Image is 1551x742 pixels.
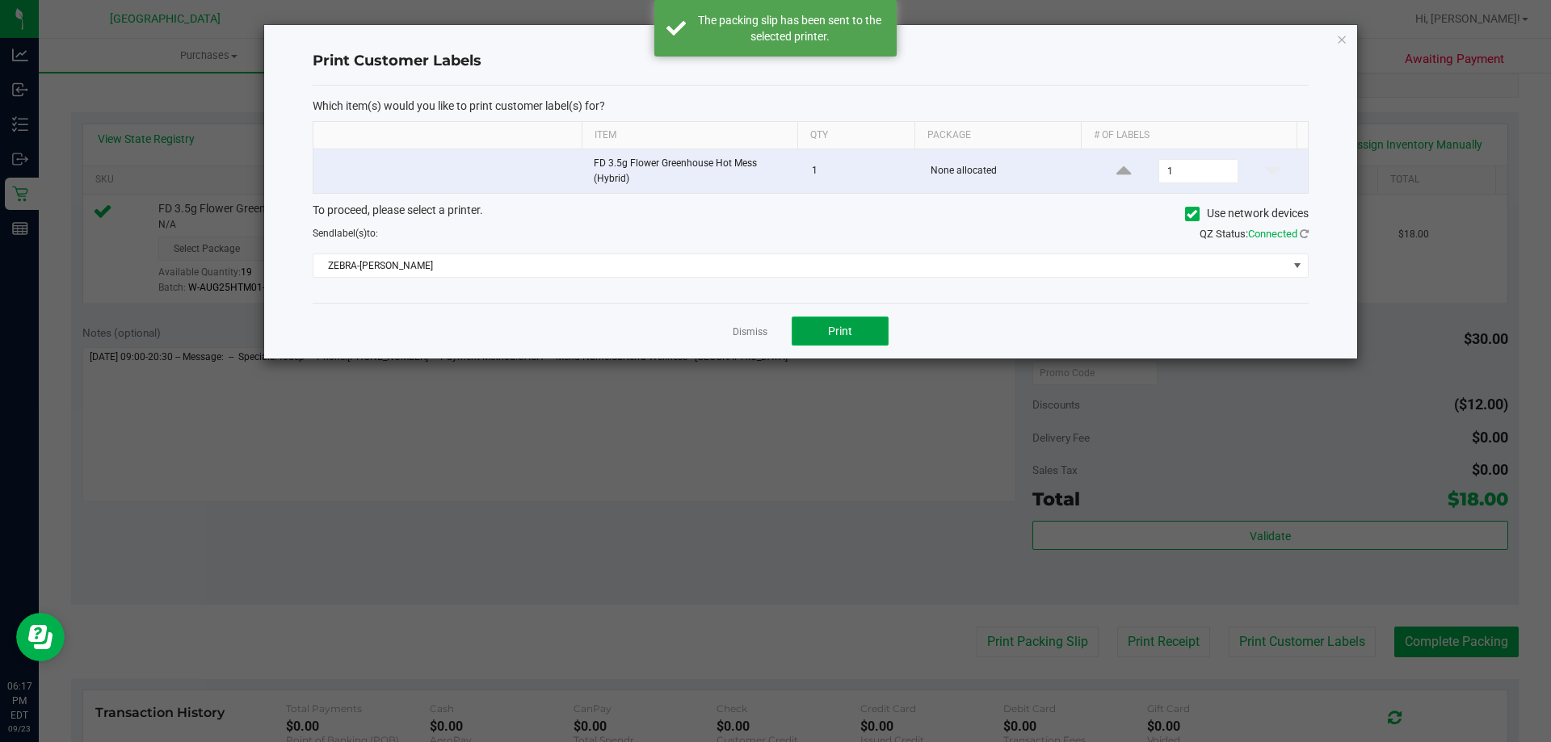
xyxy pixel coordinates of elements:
span: label(s) [334,228,367,239]
h4: Print Customer Labels [313,51,1309,72]
p: Which item(s) would you like to print customer label(s) for? [313,99,1309,113]
th: Item [582,122,797,149]
label: Use network devices [1185,205,1309,222]
span: ZEBRA-[PERSON_NAME] [313,254,1288,277]
div: To proceed, please select a printer. [301,202,1321,226]
iframe: Resource center [16,613,65,661]
span: Send to: [313,228,378,239]
td: FD 3.5g Flower Greenhouse Hot Mess (Hybrid) [584,149,802,193]
span: QZ Status: [1200,228,1309,240]
th: Package [914,122,1081,149]
a: Dismiss [733,325,767,339]
button: Print [792,317,889,346]
div: The packing slip has been sent to the selected printer. [695,12,885,44]
th: Qty [797,122,914,149]
span: Connected [1248,228,1297,240]
td: 1 [802,149,921,193]
span: Print [828,325,852,337]
th: # of labels [1081,122,1297,149]
td: None allocated [921,149,1090,193]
